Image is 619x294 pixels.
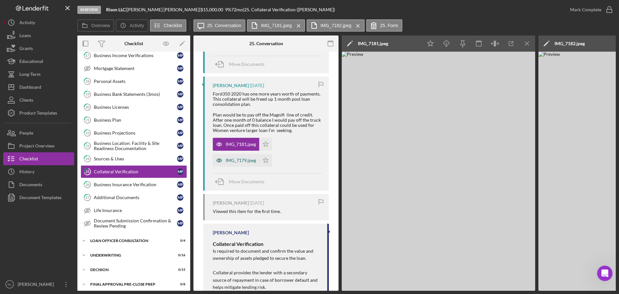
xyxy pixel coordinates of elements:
div: 0 / 4 [174,239,185,243]
a: 23Business Location: Facility & Site Readiness DocumentationMP [81,139,187,152]
button: IMG_7181.jpeg [213,138,272,151]
tspan: 26 [85,182,90,187]
text: RL [8,283,12,286]
div: M P [177,143,183,149]
div: Viewed this item for the first time. [213,209,281,214]
div: Loans [19,29,31,44]
div: [PERSON_NAME] [213,200,249,206]
div: 0 / 16 [174,253,185,257]
button: Product Templates [3,106,74,119]
div: Personal Assets [94,79,177,84]
a: 19Business Bank Statements (3mos)MP [81,88,187,101]
a: 17Business Income VerificationsMP [81,49,187,62]
div: Loan Officer Consultation [90,239,169,243]
a: Activity [3,16,74,29]
div: Long-Term [19,68,41,82]
a: 22Business ProjectionsMP [81,127,187,139]
div: Documents [19,178,42,193]
tspan: 25 [85,169,89,174]
div: $15,000.00 [201,7,225,12]
div: [PERSON_NAME] [PERSON_NAME] | [127,7,201,12]
div: Dashboard [19,81,41,95]
strong: Collateral Verification [213,241,263,247]
label: IMG_7181.jpeg [261,23,292,28]
a: 25Collateral VerificationMP [81,165,187,178]
div: 0 / 15 [174,268,185,272]
div: M P [177,65,183,72]
div: Business Bank Statements (3mos) [94,92,177,97]
button: Grants [3,42,74,55]
div: Checklist [124,41,143,46]
a: Mortgage StatementMP [81,62,187,75]
button: Loans [3,29,74,42]
label: Activity [130,23,144,28]
div: Product Templates [19,106,57,121]
div: M P [177,168,183,175]
div: Document Templates [19,191,62,206]
label: 25. Conversation [207,23,241,28]
tspan: 27 [85,195,90,199]
div: Collateral Verification [94,169,177,174]
div: [PERSON_NAME] [213,83,249,88]
tspan: 20 [85,105,90,109]
button: Project Overview [3,139,74,152]
div: Business Projections [94,130,177,136]
div: Project Overview [19,139,54,154]
div: IMG_7181.jpeg [226,142,256,147]
div: Additional Documents [94,195,177,200]
button: Long-Term [3,68,74,81]
div: Document Submission Confirmation & Review Pending [94,218,177,228]
button: Clients [3,94,74,106]
div: [PERSON_NAME] [213,230,249,235]
button: 25. Conversation [193,19,246,32]
tspan: 19 [85,92,90,96]
div: 72 mo [231,7,243,12]
tspan: 24 [85,157,90,161]
button: Educational [3,55,74,68]
div: M P [177,181,183,188]
tspan: 22 [85,131,89,135]
span: Move Documents [229,61,264,67]
div: M P [177,130,183,136]
tspan: 17 [85,53,90,57]
iframe: Intercom live chat [597,266,613,281]
div: M P [177,156,183,162]
div: Activity [19,16,35,31]
a: 26Business Insurance VerificationMP [81,178,187,191]
div: Mortgage Statement [94,66,177,71]
span: Move Documents [229,179,264,184]
div: Clients [19,94,33,108]
div: Mark Complete [570,3,601,16]
button: Move Documents [213,174,271,190]
button: Activity [116,19,148,32]
div: Business Location: Facility & Site Readiness Documentation [94,141,177,151]
button: Documents [3,178,74,191]
div: Underwriting [90,253,169,257]
div: Business Income Verifications [94,53,177,58]
div: People [19,127,33,141]
div: M P [177,91,183,97]
div: M P [177,104,183,110]
div: 25. Conversation [249,41,283,46]
a: Checklist [3,152,74,165]
div: Sources & Uses [94,156,177,161]
button: Document Templates [3,191,74,204]
button: Checklist [150,19,186,32]
a: 20Business LicensesMP [81,101,187,114]
button: RL[PERSON_NAME] [3,278,74,291]
div: 0 / 8 [174,282,185,286]
label: 25. Form [380,23,398,28]
div: Final Approval Pre-Close Prep [90,282,169,286]
a: Dashboard [3,81,74,94]
div: M P [177,207,183,214]
button: IMG_7181.jpeg [247,19,305,32]
div: IMG_7182.jpeg [555,41,585,46]
a: 27Additional DocumentsMP [81,191,187,204]
button: People [3,127,74,139]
